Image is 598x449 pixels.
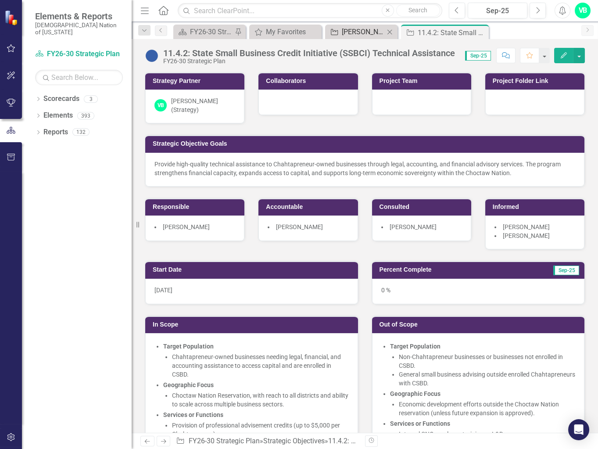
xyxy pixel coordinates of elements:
[493,204,580,210] h3: Informed
[493,78,580,84] h3: Project Folder Link
[266,78,353,84] h3: Collaborators
[408,7,427,14] span: Search
[328,437,558,445] div: 11.4.2: State Small Business Credit Initiative (SSBCI) Technical Assistance
[390,343,440,350] strong: Target Population
[390,223,437,230] span: [PERSON_NAME]
[503,232,550,239] span: [PERSON_NAME]
[153,321,354,328] h3: In Scope
[163,223,210,230] span: [PERSON_NAME]
[327,26,384,37] a: [PERSON_NAME] SOs
[171,97,235,114] div: [PERSON_NAME] (Strategy)
[172,391,349,409] li: Choctaw Nation Reservation, with reach to all districts and ability to scale across multiple busi...
[163,58,455,65] div: FY26-30 Strategic Plan
[153,140,580,147] h3: Strategic Objective Goals
[35,22,123,36] small: [DEMOGRAPHIC_DATA] Nation of [US_STATE]
[154,99,167,111] div: VB
[145,49,159,63] img: Not Started
[399,370,576,388] li: General small business advising outside enrolled Chahtapreneurs with CSBD.
[35,49,123,59] a: FY26-30 Strategic Plan
[471,6,524,16] div: Sep-25
[553,266,579,275] span: Sep-25
[372,279,585,304] div: 0 %
[399,430,576,438] li: Internal CNO employee training or L&D.
[163,343,214,350] strong: Target Population
[77,112,94,119] div: 393
[163,381,214,388] strong: Geographic Focus
[503,223,550,230] span: [PERSON_NAME]
[276,223,323,230] span: [PERSON_NAME]
[43,111,73,121] a: Elements
[43,127,68,137] a: Reports
[251,26,319,37] a: My Favorites
[468,3,527,18] button: Sep-25
[190,26,233,37] div: FY26-30 Strategic Plan
[175,26,233,37] a: FY26-30 Strategic Plan
[266,26,319,37] div: My Favorites
[163,48,455,58] div: 11.4.2: State Small Business Credit Initiative (SSBCI) Technical Assistance
[172,352,349,379] li: Chahtapreneur-owned businesses needing legal, financial, and accounting assistance to access capi...
[380,321,580,328] h3: Out of Scope
[390,420,450,427] strong: Services or Functions
[399,400,576,417] li: Economic development efforts outside the Choctaw Nation reservation (unless future expansion is a...
[575,3,591,18] button: VB
[380,266,512,273] h3: Percent Complete
[43,94,79,104] a: Scorecards
[153,78,240,84] h3: Strategy Partner
[263,437,325,445] a: Strategic Objectives
[178,3,442,18] input: Search ClearPoint...
[380,204,467,210] h3: Consulted
[380,78,467,84] h3: Project Team
[153,204,240,210] h3: Responsible
[153,266,354,273] h3: Start Date
[154,160,575,177] p: Provide high-quality technical assistance to Chahtapreneur-owned businesses through legal, accoun...
[163,411,223,418] strong: Services or Functions
[35,70,123,85] input: Search Below...
[396,4,440,17] button: Search
[399,352,576,370] li: Non-Chahtapreneur businesses or businesses not enrolled in CSBD.
[390,390,440,397] strong: Geographic Focus
[568,419,589,440] div: Open Intercom Messenger
[342,26,384,37] div: [PERSON_NAME] SOs
[154,287,172,294] span: [DATE]
[465,51,491,61] span: Sep-25
[84,95,98,103] div: 3
[189,437,260,445] a: FY26-30 Strategic Plan
[418,27,487,38] div: 11.4.2: State Small Business Credit Initiative (SSBCI) Technical Assistance
[72,129,90,136] div: 132
[172,421,349,438] li: Provision of professional advisement credits (up to $5,000 per Chahtapreneur).
[266,204,353,210] h3: Accountable
[35,11,123,22] span: Elements & Reports
[176,436,358,446] div: » »
[4,9,20,26] img: ClearPoint Strategy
